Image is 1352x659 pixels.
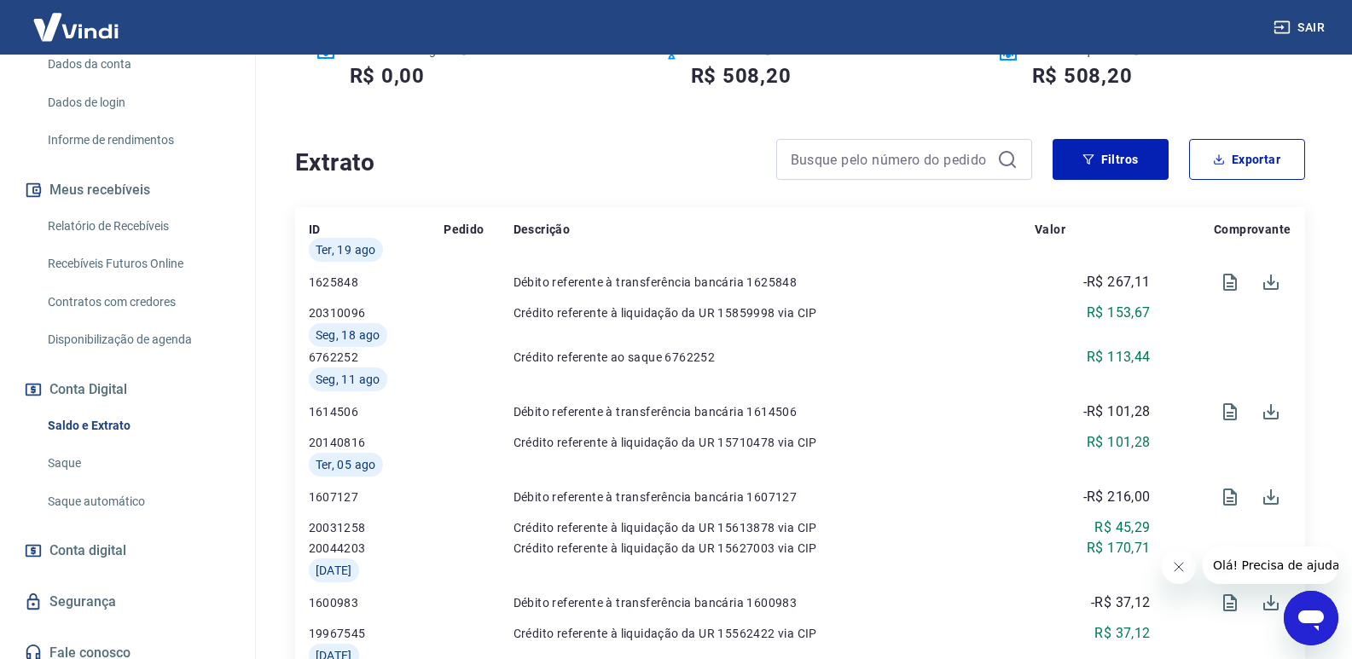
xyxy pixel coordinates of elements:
[41,47,235,82] a: Dados da conta
[309,540,444,557] p: 20044203
[514,434,1036,451] p: Crédito referente à liquidação da UR 15710478 via CIP
[1250,582,1291,623] span: Download
[1053,139,1169,180] button: Filtros
[1094,517,1150,538] p: R$ 45,29
[444,221,484,238] p: Pedido
[309,434,444,451] p: 20140816
[1270,12,1332,43] button: Sair
[1162,550,1196,584] iframe: Fechar mensagem
[309,274,444,291] p: 1625848
[41,446,235,481] a: Saque
[1210,582,1250,623] span: Visualizar
[41,85,235,120] a: Dados de login
[514,349,1036,366] p: Crédito referente ao saque 6762252
[309,403,444,420] p: 1614506
[1083,487,1151,507] p: -R$ 216,00
[1087,432,1151,453] p: R$ 101,28
[309,488,444,506] p: 1607127
[1210,477,1250,517] span: Visualizar
[691,62,792,90] h5: R$ 508,20
[350,62,426,90] h5: R$ 0,00
[1083,272,1151,292] p: -R$ 267,11
[41,408,235,443] a: Saldo e Extrato
[41,246,235,281] a: Recebíveis Futuros Online
[41,322,235,357] a: Disponibilização de agenda
[1091,593,1151,613] p: -R$ 37,12
[514,403,1036,420] p: Débito referente à transferência bancária 1614506
[514,540,1036,557] p: Crédito referente à liquidação da UR 15627003 via CIP
[309,304,444,321] p: 20310096
[10,12,143,26] span: Olá! Precisa de ajuda?
[1250,262,1291,303] span: Download
[41,285,235,320] a: Contratos com credores
[41,123,235,158] a: Informe de rendimentos
[1210,391,1250,432] span: Visualizar
[309,519,444,536] p: 20031258
[514,304,1036,321] p: Crédito referente à liquidação da UR 15859998 via CIP
[1284,591,1338,645] iframe: Botão para abrir a janela de mensagens
[316,562,352,579] span: [DATE]
[1250,477,1291,517] span: Download
[514,625,1036,642] p: Crédito referente à liquidação da UR 15562422 via CIP
[1087,538,1151,558] p: R$ 170,71
[1189,139,1305,180] button: Exportar
[309,221,321,238] p: ID
[309,349,444,366] p: 6762252
[316,327,380,344] span: Seg, 18 ago
[316,456,376,473] span: Ter, 05 ago
[20,371,235,408] button: Conta Digital
[49,539,126,563] span: Conta digital
[1094,623,1150,644] p: R$ 37,12
[295,146,756,180] h4: Extrato
[514,274,1036,291] p: Débito referente à transferência bancária 1625848
[316,241,376,258] span: Ter, 19 ago
[1032,62,1133,90] h5: R$ 508,20
[514,519,1036,536] p: Crédito referente à liquidação da UR 15613878 via CIP
[514,221,571,238] p: Descrição
[1203,546,1338,584] iframe: Mensagem da empresa
[309,594,444,611] p: 1600983
[41,209,235,244] a: Relatório de Recebíveis
[1210,262,1250,303] span: Visualizar
[20,532,235,569] a: Conta digital
[1035,221,1065,238] p: Valor
[309,625,444,642] p: 19967545
[1087,347,1151,367] p: R$ 113,44
[1087,303,1151,323] p: R$ 153,67
[1083,402,1151,422] p: -R$ 101,28
[20,583,235,621] a: Segurança
[1214,221,1291,238] p: Comprovante
[514,488,1036,506] p: Débito referente à transferência bancária 1607127
[20,1,131,53] img: Vindi
[316,371,380,388] span: Seg, 11 ago
[514,594,1036,611] p: Débito referente à transferência bancária 1600983
[1250,391,1291,432] span: Download
[20,171,235,209] button: Meus recebíveis
[791,147,990,172] input: Busque pelo número do pedido
[41,484,235,519] a: Saque automático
